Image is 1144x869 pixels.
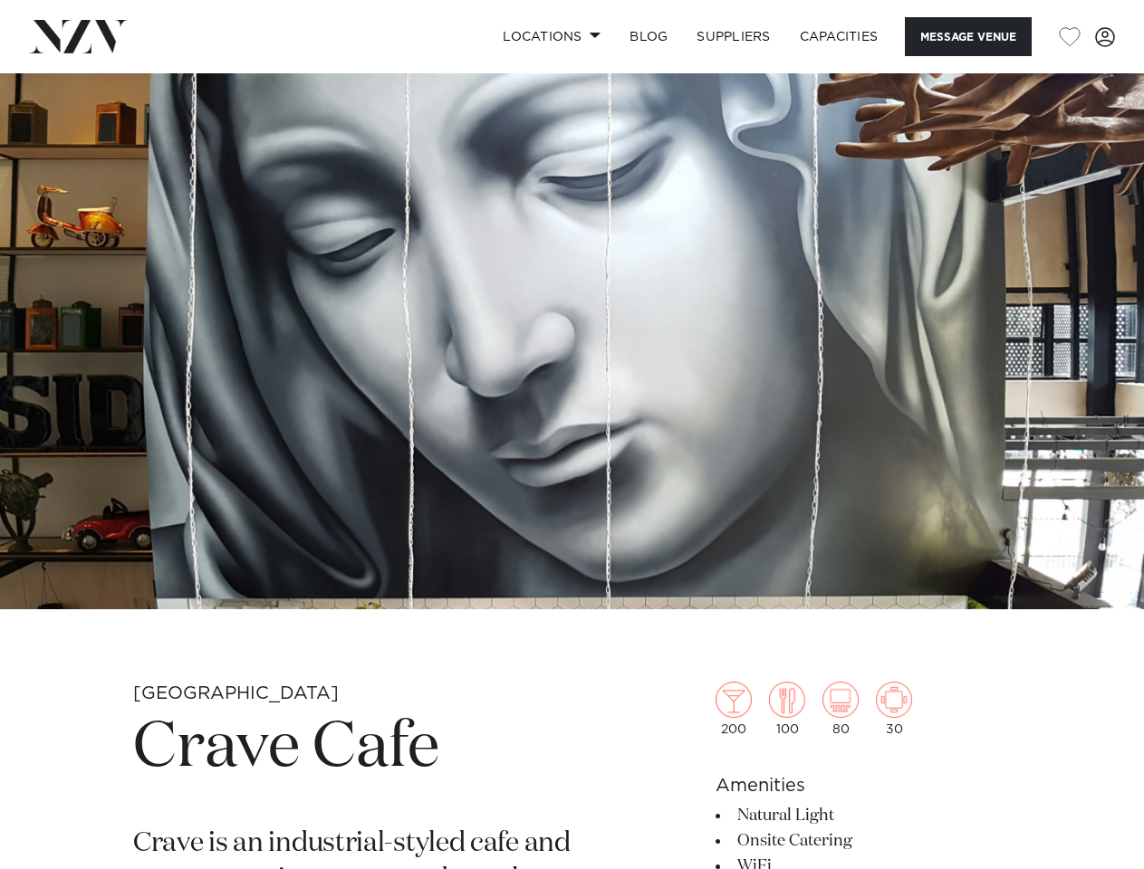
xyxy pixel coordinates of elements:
[488,17,615,56] a: Locations
[615,17,682,56] a: BLOG
[716,803,1011,828] li: Natural Light
[876,682,912,736] div: 30
[133,707,587,790] h1: Crave Cafe
[769,682,805,718] img: dining.png
[785,17,893,56] a: Capacities
[822,682,859,718] img: theatre.png
[716,772,1011,799] h6: Amenities
[716,828,1011,854] li: Onsite Catering
[716,682,752,736] div: 200
[876,682,912,718] img: meeting.png
[29,20,128,53] img: nzv-logo.png
[905,17,1032,56] button: Message Venue
[682,17,784,56] a: SUPPLIERS
[769,682,805,736] div: 100
[716,682,752,718] img: cocktail.png
[133,684,339,702] small: [GEOGRAPHIC_DATA]
[822,682,859,736] div: 80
